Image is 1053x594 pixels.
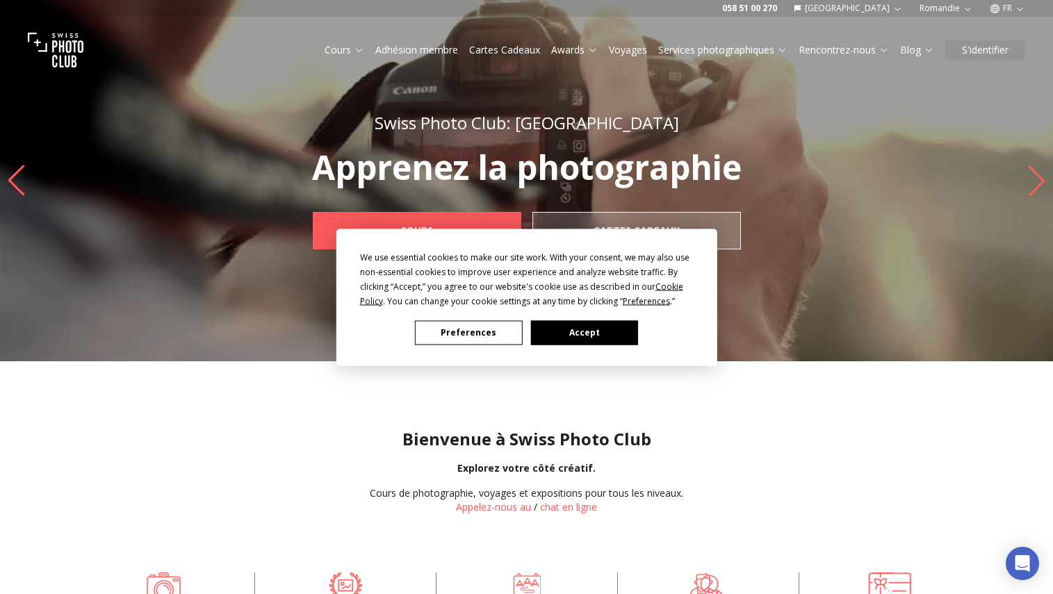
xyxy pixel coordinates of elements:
div: We use essential cookies to make our site work. With your consent, we may also use non-essential ... [360,249,694,308]
span: Preferences [623,295,670,306]
button: Preferences [415,320,522,345]
div: Open Intercom Messenger [1006,547,1039,580]
span: Cookie Policy [360,280,683,306]
div: Cookie Consent Prompt [336,229,717,365]
button: Accept [530,320,637,345]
